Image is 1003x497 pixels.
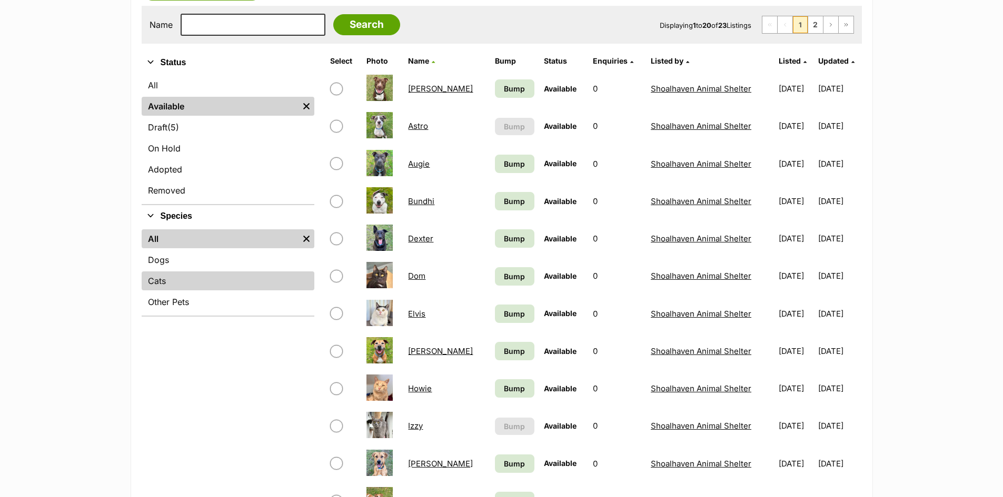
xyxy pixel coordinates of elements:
th: Status [540,53,588,69]
span: First page [762,16,777,33]
td: [DATE] [774,408,817,444]
span: Bump [504,233,525,244]
a: Shoalhaven Animal Shelter [651,346,751,356]
td: [DATE] [818,183,861,219]
span: translation missing: en.admin.listings.index.attributes.enquiries [593,56,628,65]
a: Listed by [651,56,689,65]
a: Enquiries [593,56,633,65]
a: Bump [495,454,534,473]
span: Available [544,159,577,168]
a: All [142,76,314,95]
a: Bump [495,229,534,248]
td: [DATE] [818,70,861,107]
span: Bump [504,458,525,469]
button: Bump [495,418,534,435]
a: Shoalhaven Animal Shelter [651,159,751,169]
a: Shoalhaven Animal Shelter [651,121,751,131]
span: Bump [504,346,525,357]
a: Bump [495,155,534,173]
a: Available [142,97,299,116]
td: [DATE] [774,108,817,144]
span: Available [544,384,577,393]
nav: Pagination [762,16,854,34]
span: Previous page [778,16,792,33]
a: Shoalhaven Animal Shelter [651,234,751,244]
span: Bump [504,383,525,394]
a: Name [408,56,435,65]
span: Updated [818,56,849,65]
div: Species [142,227,314,316]
a: Updated [818,56,855,65]
a: Izzy [408,421,423,431]
span: Bump [504,421,525,432]
input: Search [333,14,400,35]
span: Bump [504,196,525,207]
a: Removed [142,181,314,200]
td: 0 [589,220,646,257]
button: Species [142,209,314,223]
a: Remove filter [299,97,314,116]
a: Dom [408,271,425,281]
a: Draft [142,118,314,137]
span: Available [544,309,577,318]
a: Astro [408,121,428,131]
a: Bump [495,267,534,286]
a: Shoalhaven Animal Shelter [651,459,751,469]
td: 0 [589,408,646,444]
a: Bump [495,192,534,210]
span: Available [544,121,577,130]
span: Available [544,234,577,243]
span: Bump [504,308,525,319]
td: [DATE] [774,220,817,257]
td: [DATE] [818,370,861,407]
div: Status [142,74,314,204]
a: [PERSON_NAME] [408,84,473,94]
span: Available [544,347,577,356]
a: Remove filter [299,229,314,248]
a: Shoalhaven Animal Shelter [651,196,751,206]
th: Bump [491,53,539,69]
span: Available [544,84,577,93]
td: 0 [589,370,646,407]
td: [DATE] [774,146,817,182]
a: Bundhi [408,196,434,206]
strong: 1 [693,21,696,29]
span: Page 1 [793,16,808,33]
td: [DATE] [774,70,817,107]
a: Dogs [142,250,314,269]
td: [DATE] [818,333,861,369]
td: 0 [589,296,646,332]
a: [PERSON_NAME] [408,459,473,469]
a: Next page [823,16,838,33]
td: [DATE] [774,183,817,219]
td: 0 [589,333,646,369]
a: Adopted [142,160,314,179]
span: Name [408,56,429,65]
span: Displaying to of Listings [660,21,751,29]
a: Page 2 [808,16,823,33]
td: 0 [589,70,646,107]
a: Shoalhaven Animal Shelter [651,309,751,319]
td: 0 [589,258,646,294]
a: Dexter [408,234,433,244]
th: Photo [362,53,403,69]
th: Select [326,53,362,69]
td: 0 [589,108,646,144]
a: Augie [408,159,430,169]
a: Shoalhaven Animal Shelter [651,84,751,94]
a: On Hold [142,139,314,158]
a: Listed [779,56,807,65]
td: [DATE] [774,445,817,482]
a: Bump [495,79,534,98]
td: [DATE] [774,296,817,332]
a: Shoalhaven Animal Shelter [651,421,751,431]
button: Status [142,56,314,69]
td: [DATE] [774,370,817,407]
a: Other Pets [142,292,314,311]
span: Available [544,197,577,206]
button: Bump [495,118,534,135]
td: 0 [589,146,646,182]
td: [DATE] [818,258,861,294]
td: [DATE] [818,408,861,444]
span: Bump [504,158,525,169]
